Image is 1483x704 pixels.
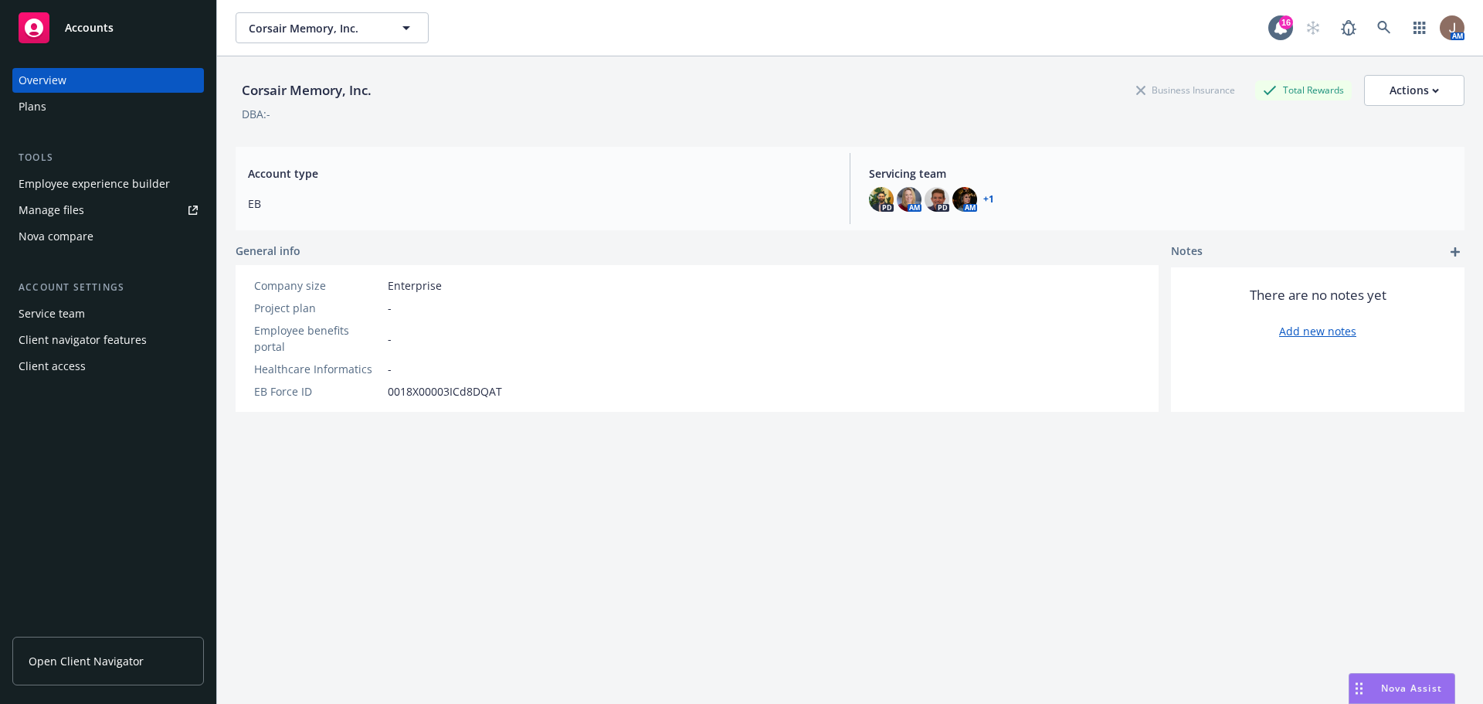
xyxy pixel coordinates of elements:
[12,198,204,223] a: Manage files
[1390,76,1439,105] div: Actions
[12,301,204,326] a: Service team
[19,301,85,326] div: Service team
[12,224,204,249] a: Nova compare
[248,196,831,212] span: EB
[12,354,204,379] a: Client access
[19,198,84,223] div: Manage files
[1364,75,1464,106] button: Actions
[254,361,382,377] div: Healthcare Informatics
[897,187,921,212] img: photo
[12,280,204,295] div: Account settings
[29,653,144,669] span: Open Client Navigator
[1171,243,1203,261] span: Notes
[12,6,204,49] a: Accounts
[388,331,392,347] span: -
[249,20,382,36] span: Corsair Memory, Inc.
[388,277,442,294] span: Enterprise
[12,328,204,352] a: Client navigator features
[388,361,392,377] span: -
[19,224,93,249] div: Nova compare
[388,300,392,316] span: -
[869,165,1452,182] span: Servicing team
[388,383,502,400] span: 0018X00003ICd8DQAT
[236,243,300,259] span: General info
[1404,12,1435,43] a: Switch app
[248,165,831,182] span: Account type
[1381,682,1442,695] span: Nova Assist
[1279,323,1356,339] a: Add new notes
[952,187,977,212] img: photo
[12,150,204,165] div: Tools
[1440,15,1464,40] img: photo
[1255,80,1352,100] div: Total Rewards
[1349,674,1369,703] div: Drag to move
[65,22,114,34] span: Accounts
[254,383,382,400] div: EB Force ID
[19,328,147,352] div: Client navigator features
[254,322,382,355] div: Employee benefits portal
[254,300,382,316] div: Project plan
[1128,80,1243,100] div: Business Insurance
[236,12,429,43] button: Corsair Memory, Inc.
[1369,12,1400,43] a: Search
[925,187,949,212] img: photo
[254,277,382,294] div: Company size
[1298,12,1329,43] a: Start snowing
[1333,12,1364,43] a: Report a Bug
[242,106,270,122] div: DBA: -
[19,172,170,196] div: Employee experience builder
[1279,15,1293,29] div: 16
[983,195,994,204] a: +1
[1446,243,1464,261] a: add
[19,94,46,119] div: Plans
[1349,673,1455,704] button: Nova Assist
[12,172,204,196] a: Employee experience builder
[869,187,894,212] img: photo
[236,80,378,100] div: Corsair Memory, Inc.
[19,354,86,379] div: Client access
[1250,286,1386,304] span: There are no notes yet
[19,68,66,93] div: Overview
[12,68,204,93] a: Overview
[12,94,204,119] a: Plans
